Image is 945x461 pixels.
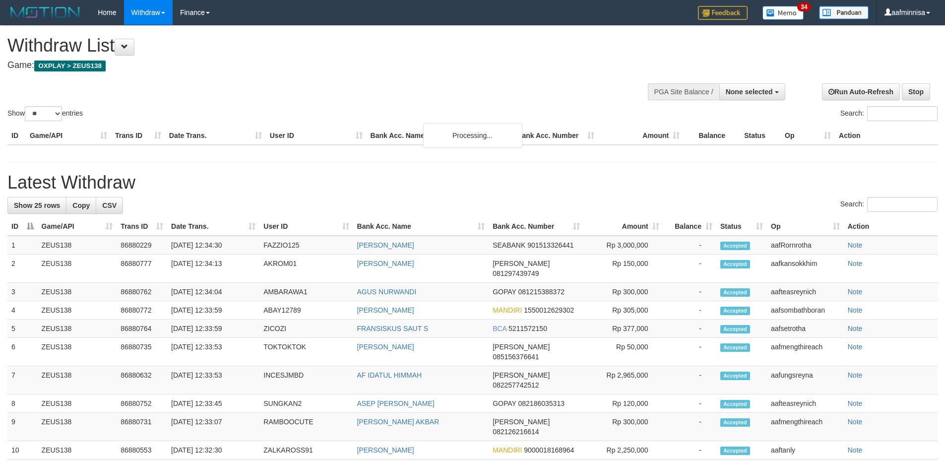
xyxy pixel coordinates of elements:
[767,338,844,366] td: aafmengthireach
[493,381,539,389] span: Copy 082257742512 to clipboard
[767,395,844,413] td: aafteasreynich
[72,201,90,209] span: Copy
[167,255,259,283] td: [DATE] 12:34:13
[259,395,353,413] td: SUNGKAN2
[7,173,938,193] h1: Latest Withdraw
[844,217,938,236] th: Action
[111,127,165,145] th: Trans ID
[7,127,26,145] th: ID
[7,255,38,283] td: 2
[38,413,117,441] td: ZEUS138
[259,413,353,441] td: RAMBOOCUTE
[663,320,716,338] td: -
[117,236,167,255] td: 86880229
[357,399,435,407] a: ASEP [PERSON_NAME]
[7,320,38,338] td: 5
[848,288,863,296] a: Note
[493,371,550,379] span: [PERSON_NAME]
[726,88,773,96] span: None selected
[848,343,863,351] a: Note
[38,283,117,301] td: ZEUS138
[7,236,38,255] td: 1
[584,236,663,255] td: Rp 3,000,000
[167,217,259,236] th: Date Trans.: activate to sort column ascending
[259,320,353,338] td: ZICOZI
[38,395,117,413] td: ZEUS138
[493,269,539,277] span: Copy 081297439749 to clipboard
[7,36,620,56] h1: Withdraw List
[698,6,748,20] img: Feedback.jpg
[848,371,863,379] a: Note
[663,236,716,255] td: -
[720,325,750,333] span: Accepted
[493,446,522,454] span: MANDIRI
[848,241,863,249] a: Note
[7,217,38,236] th: ID: activate to sort column descending
[117,441,167,460] td: 86880553
[117,283,167,301] td: 86880762
[493,343,550,351] span: [PERSON_NAME]
[663,366,716,395] td: -
[7,301,38,320] td: 4
[684,127,740,145] th: Balance
[663,338,716,366] td: -
[117,320,167,338] td: 86880764
[259,338,353,366] td: TOKTOKTOK
[527,241,573,249] span: Copy 901513326441 to clipboard
[7,338,38,366] td: 6
[848,418,863,426] a: Note
[117,255,167,283] td: 86880777
[584,255,663,283] td: Rp 150,000
[767,236,844,255] td: aafRornrotha
[489,217,584,236] th: Bank Acc. Number: activate to sort column ascending
[767,366,844,395] td: aafungsreyna
[7,283,38,301] td: 3
[584,283,663,301] td: Rp 300,000
[117,413,167,441] td: 86880731
[767,413,844,441] td: aafmengthireach
[38,301,117,320] td: ZEUS138
[259,301,353,320] td: ABAY12789
[781,127,835,145] th: Op
[38,320,117,338] td: ZEUS138
[663,301,716,320] td: -
[357,343,414,351] a: [PERSON_NAME]
[38,441,117,460] td: ZEUS138
[720,288,750,297] span: Accepted
[848,325,863,332] a: Note
[7,366,38,395] td: 7
[117,301,167,320] td: 86880772
[797,2,811,11] span: 34
[767,441,844,460] td: aaftanly
[663,395,716,413] td: -
[663,441,716,460] td: -
[167,301,259,320] td: [DATE] 12:33:59
[720,343,750,352] span: Accepted
[357,371,422,379] a: AF IDATUL HIMMAH
[96,197,123,214] a: CSV
[524,446,574,454] span: Copy 9000018168964 to clipboard
[117,366,167,395] td: 86880632
[357,260,414,267] a: [PERSON_NAME]
[7,5,83,20] img: MOTION_logo.png
[117,395,167,413] td: 86880752
[7,395,38,413] td: 8
[663,413,716,441] td: -
[493,306,522,314] span: MANDIRI
[840,197,938,212] label: Search:
[663,283,716,301] td: -
[167,283,259,301] td: [DATE] 12:34:04
[493,325,506,332] span: BCA
[266,127,367,145] th: User ID
[902,83,930,100] a: Stop
[767,320,844,338] td: aafsetrotha
[167,395,259,413] td: [DATE] 12:33:45
[66,197,96,214] a: Copy
[822,83,900,100] a: Run Auto-Refresh
[7,413,38,441] td: 9
[584,395,663,413] td: Rp 120,000
[26,127,111,145] th: Game/API
[423,123,522,148] div: Processing...
[357,418,440,426] a: [PERSON_NAME] AKBAR
[598,127,684,145] th: Amount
